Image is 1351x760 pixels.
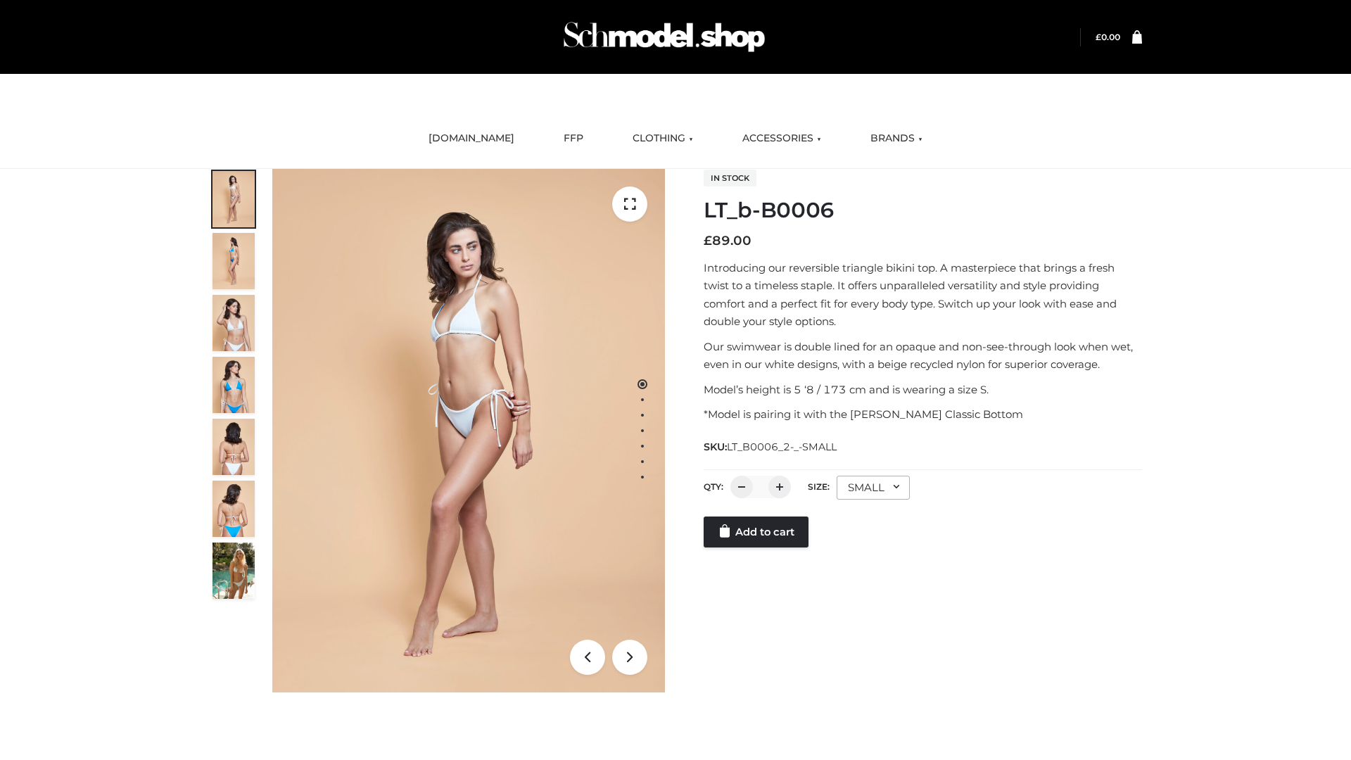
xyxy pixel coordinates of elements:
p: Our swimwear is double lined for an opaque and non-see-through look when wet, even in our white d... [704,338,1142,374]
img: Schmodel Admin 964 [559,9,770,65]
img: ArielClassicBikiniTop_CloudNine_AzureSky_OW114ECO_8-scaled.jpg [213,481,255,537]
img: ArielClassicBikiniTop_CloudNine_AzureSky_OW114ECO_4-scaled.jpg [213,357,255,413]
a: CLOTHING [622,123,704,154]
p: Model’s height is 5 ‘8 / 173 cm and is wearing a size S. [704,381,1142,399]
a: Add to cart [704,517,808,547]
label: Size: [808,481,830,492]
span: SKU: [704,438,838,455]
div: SMALL [837,476,910,500]
span: In stock [704,170,756,186]
p: Introducing our reversible triangle bikini top. A masterpiece that brings a fresh twist to a time... [704,259,1142,331]
a: FFP [553,123,594,154]
img: ArielClassicBikiniTop_CloudNine_AzureSky_OW114ECO_3-scaled.jpg [213,295,255,351]
img: Arieltop_CloudNine_AzureSky2.jpg [213,543,255,599]
span: LT_B0006_2-_-SMALL [727,441,837,453]
span: £ [704,233,712,248]
h1: LT_b-B0006 [704,198,1142,223]
span: £ [1096,32,1101,42]
label: QTY: [704,481,723,492]
a: ACCESSORIES [732,123,832,154]
bdi: 89.00 [704,233,751,248]
a: [DOMAIN_NAME] [418,123,525,154]
img: ArielClassicBikiniTop_CloudNine_AzureSky_OW114ECO_1-scaled.jpg [213,171,255,227]
img: ArielClassicBikiniTop_CloudNine_AzureSky_OW114ECO_7-scaled.jpg [213,419,255,475]
a: £0.00 [1096,32,1120,42]
bdi: 0.00 [1096,32,1120,42]
a: BRANDS [860,123,933,154]
img: ArielClassicBikiniTop_CloudNine_AzureSky_OW114ECO_2-scaled.jpg [213,233,255,289]
p: *Model is pairing it with the [PERSON_NAME] Classic Bottom [704,405,1142,424]
img: ArielClassicBikiniTop_CloudNine_AzureSky_OW114ECO_1 [272,169,665,692]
